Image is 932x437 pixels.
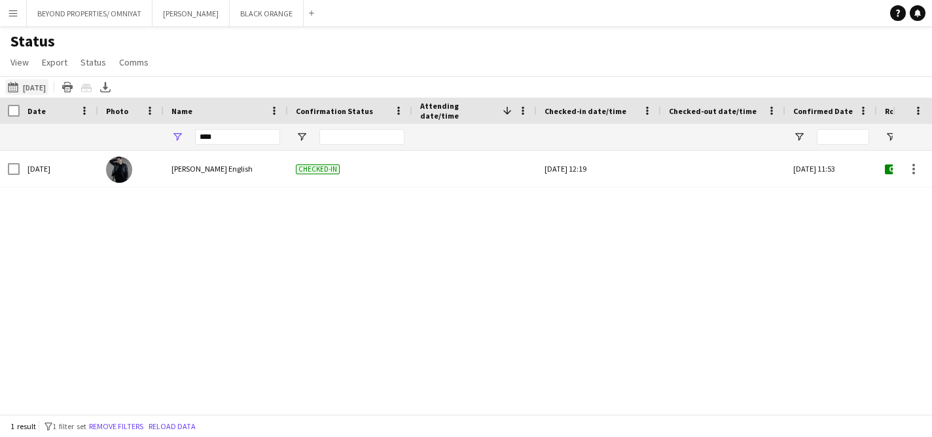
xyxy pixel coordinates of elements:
[27,1,152,26] button: BEYOND PROPERTIES/ OMNIYAT
[86,419,146,434] button: Remove filters
[669,106,757,116] span: Checked-out date/time
[60,79,75,95] app-action-btn: Print
[171,164,253,174] span: [PERSON_NAME] English
[420,101,497,121] span: Attending date/time
[152,1,230,26] button: [PERSON_NAME]
[52,421,86,431] span: 1 filter set
[119,56,149,68] span: Comms
[296,131,308,143] button: Open Filter Menu
[195,129,280,145] input: Name Filter Input
[106,157,132,183] img: Nathan piolo English
[171,131,183,143] button: Open Filter Menu
[296,164,340,174] span: Checked-in
[785,151,877,187] div: [DATE] 11:53
[545,151,653,187] div: [DATE] 12:19
[319,129,404,145] input: Confirmation Status Filter Input
[42,56,67,68] span: Export
[37,54,73,71] a: Export
[146,419,198,434] button: Reload data
[27,106,46,116] span: Date
[10,56,29,68] span: View
[296,106,373,116] span: Confirmation Status
[106,106,128,116] span: Photo
[545,106,626,116] span: Checked-in date/time
[5,54,34,71] a: View
[114,54,154,71] a: Comms
[817,129,869,145] input: Confirmed Date Filter Input
[81,56,106,68] span: Status
[75,54,111,71] a: Status
[885,106,928,116] span: Role Status
[793,131,805,143] button: Open Filter Menu
[20,151,98,187] div: [DATE]
[5,79,48,95] button: [DATE]
[171,106,192,116] span: Name
[98,79,113,95] app-action-btn: Export XLSX
[793,106,853,116] span: Confirmed Date
[885,131,897,143] button: Open Filter Menu
[230,1,304,26] button: BLACK ORANGE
